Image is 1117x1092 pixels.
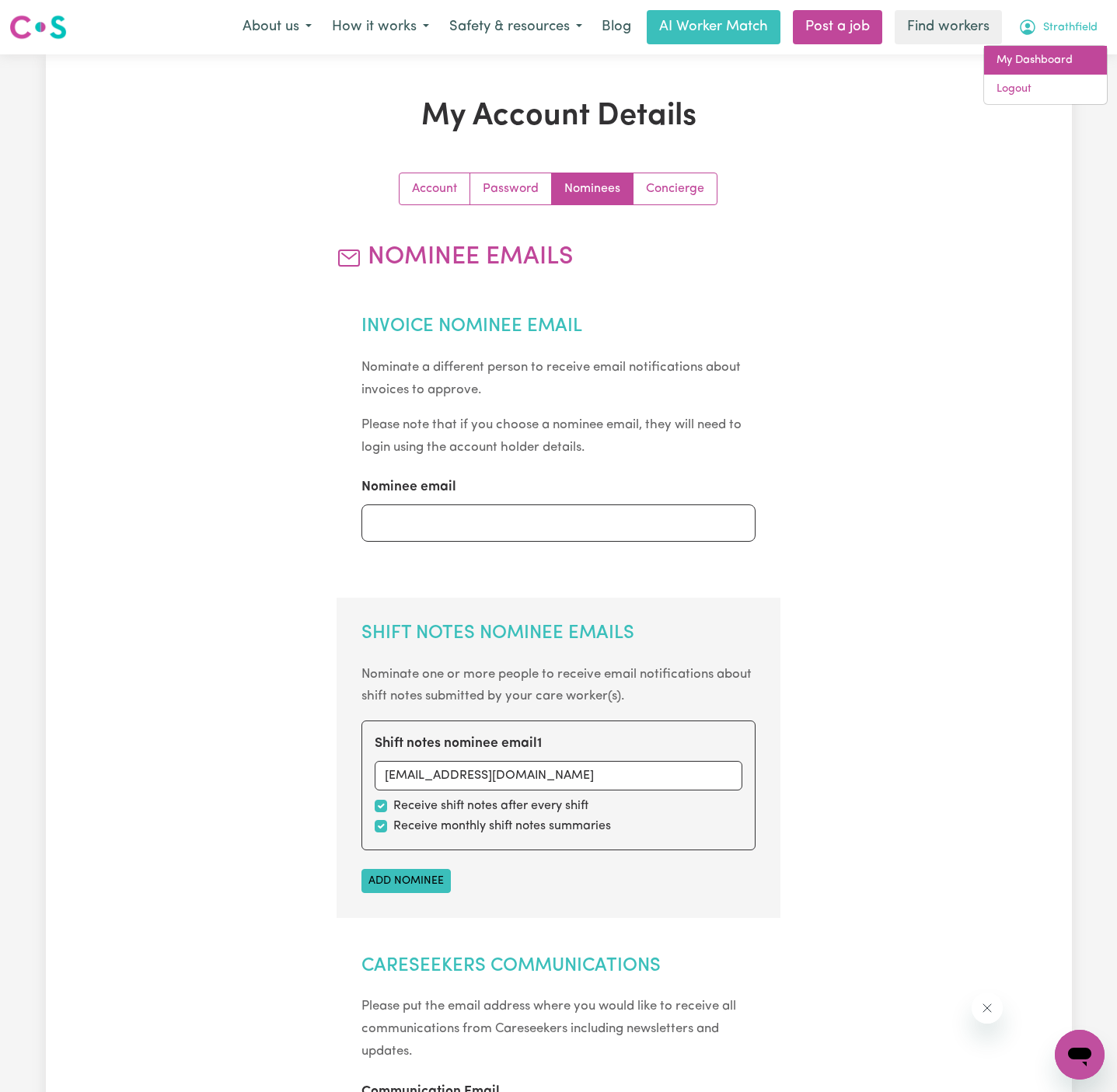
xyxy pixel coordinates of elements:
[393,817,611,836] label: Receive monthly shift notes summaries
[647,10,780,44] a: AI Worker Match
[361,623,756,645] h2: Shift Notes Nominee Emails
[361,361,741,396] small: Nominate a different person to receive email notifications about invoices to approve.
[226,98,892,135] h1: My Account Details
[793,10,882,44] a: Post a job
[634,173,717,204] a: Update account manager
[9,13,67,41] img: Careseekers logo
[983,45,1108,105] div: My Account
[361,316,756,338] h2: Invoice Nominee Email
[322,11,439,44] button: How it works
[361,418,742,454] small: Please note that if you choose a nominee email, they will need to login using the account holder ...
[375,734,542,754] label: Shift notes nominee email 1
[984,46,1107,75] a: My Dashboard
[895,10,1002,44] a: Find workers
[552,173,634,204] a: Update your nominees
[361,1000,736,1058] small: Please put the email address where you would like to receive all communications from Careseekers ...
[1055,1030,1105,1080] iframe: Button to launch messaging window
[984,75,1107,104] a: Logout
[337,242,780,272] h2: Nominee Emails
[439,11,592,44] button: Safety & resources
[361,955,756,978] h2: Careseekers Communications
[592,10,641,44] a: Blog
[361,668,752,703] small: Nominate one or more people to receive email notifications about shift notes submitted by your ca...
[400,173,470,204] a: Update your account
[470,173,552,204] a: Update your password
[972,993,1003,1024] iframe: Close message
[361,869,451,893] button: Add nominee
[1008,11,1108,44] button: My Account
[9,9,67,45] a: Careseekers logo
[393,797,588,815] label: Receive shift notes after every shift
[232,11,322,44] button: About us
[9,11,94,23] span: Need any help?
[361,477,456,497] label: Nominee email
[1043,19,1098,37] span: Strathfield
